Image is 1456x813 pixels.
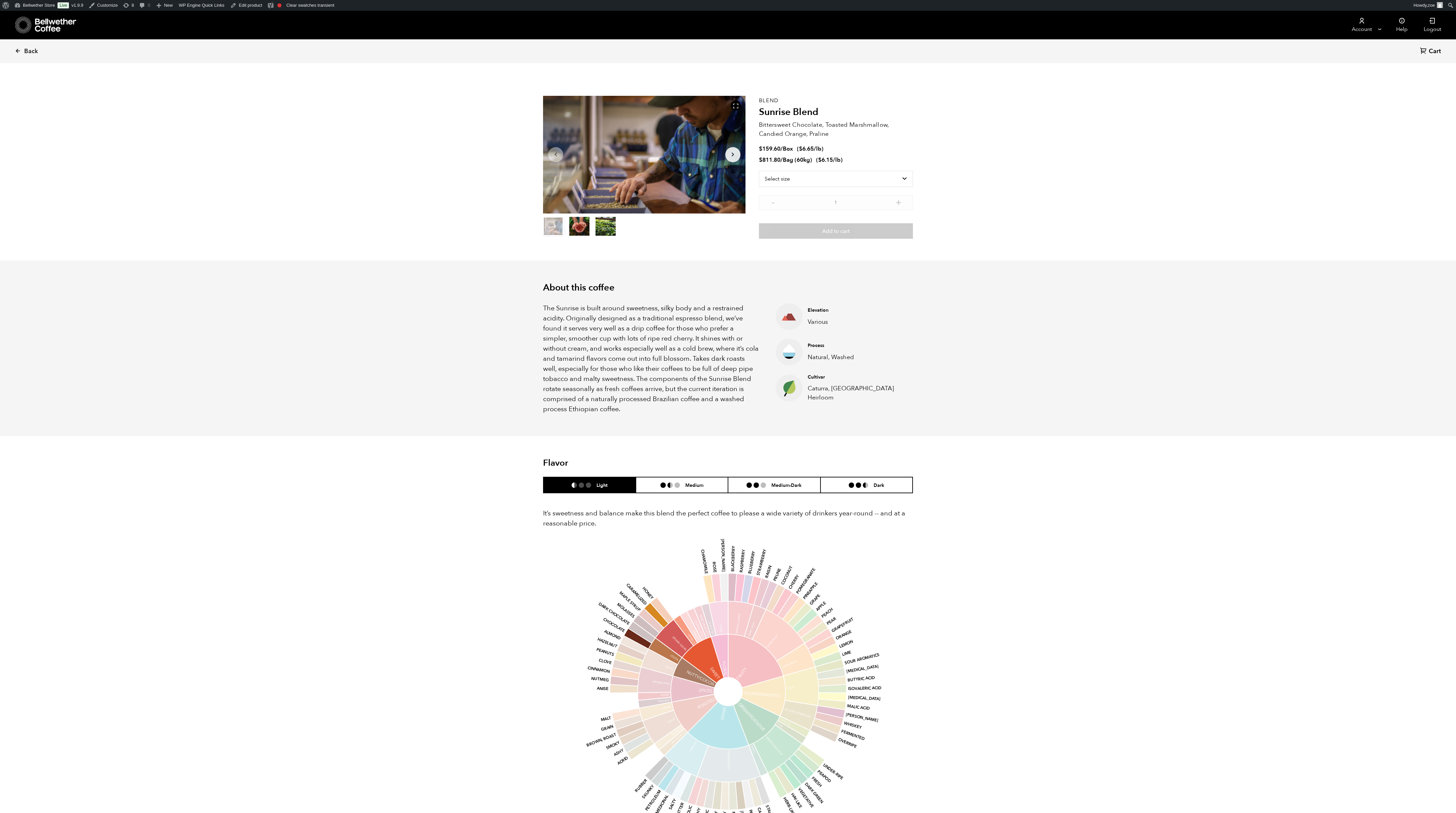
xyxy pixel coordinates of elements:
bdi: 6.65 [799,145,814,153]
a: Live [58,2,69,8]
bdi: 159.60 [759,145,780,153]
h2: Flavor [543,458,666,468]
span: $ [799,145,802,153]
span: / [780,145,783,153]
button: Add to cart [759,223,913,239]
span: Bag (60kg) [783,156,812,164]
span: $ [759,145,762,153]
span: ( ) [816,156,843,164]
h4: Elevation [808,307,903,314]
p: The Sunrise is built around sweetness, silky body and a restrained acidity. Originally designed a... [543,303,759,414]
button: + [894,198,903,205]
span: Cart [1429,47,1441,55]
span: / [780,156,783,164]
bdi: 6.15 [818,156,833,164]
span: $ [759,156,762,164]
span: Back [24,47,38,55]
h6: Medium [685,482,703,488]
a: Help [1388,11,1416,39]
p: Natural, Washed [808,353,903,362]
span: ( ) [797,145,823,153]
span: Box [783,145,793,153]
p: Bittersweet Chocolate, Toasted Marshmallow, Candied Orange, Praline [759,120,913,139]
p: It’s sweetness and balance make this blend the perfect coffee to please a wide variety of drinker... [543,508,913,529]
bdi: 811.80 [759,156,780,164]
h6: Dark [874,482,884,488]
span: /lb [814,145,821,153]
div: Focus keyphrase not set [277,3,281,7]
button: - [769,198,777,205]
span: /lb [833,156,841,164]
span: $ [818,156,821,164]
h6: Light [597,482,608,488]
a: Account [1341,11,1382,39]
span: zoe [1428,3,1435,8]
a: Cart [1420,47,1443,56]
h4: Cultivar [808,374,903,381]
h2: About this coffee [543,282,913,293]
h6: Medium-Dark [771,482,802,488]
h4: Process [808,342,903,349]
p: Caturra, [GEOGRAPHIC_DATA] Heirloom [808,384,903,402]
p: Various [808,317,903,326]
a: Logout [1416,11,1449,39]
h2: Sunrise Blend [759,107,913,118]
